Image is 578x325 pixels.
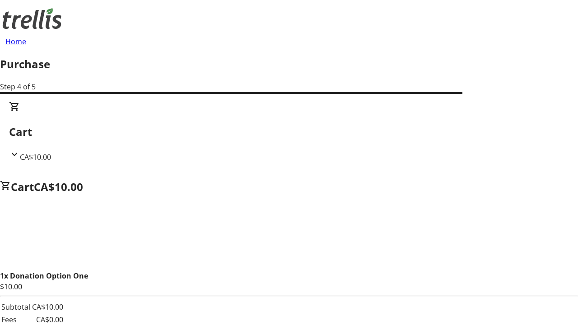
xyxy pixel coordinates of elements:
[20,152,51,162] span: CA$10.00
[11,179,34,194] span: Cart
[9,124,569,140] h2: Cart
[1,301,31,313] td: Subtotal
[32,301,64,313] td: CA$10.00
[34,179,83,194] span: CA$10.00
[9,101,569,162] div: CartCA$10.00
